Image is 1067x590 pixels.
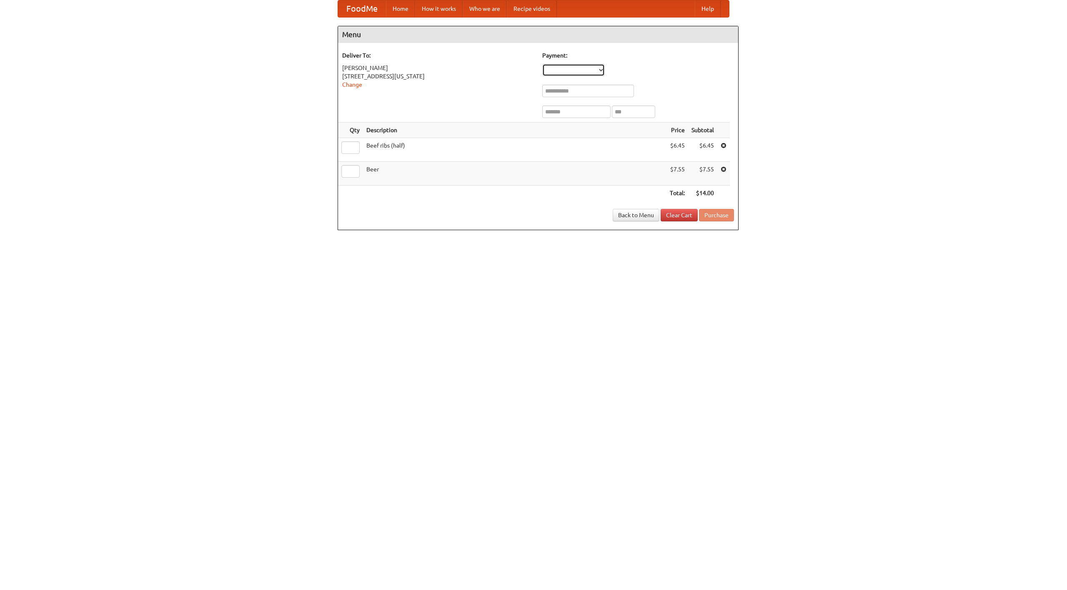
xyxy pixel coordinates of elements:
[666,162,688,186] td: $7.55
[363,162,666,186] td: Beer
[695,0,721,17] a: Help
[386,0,415,17] a: Home
[699,209,734,221] button: Purchase
[542,51,734,60] h5: Payment:
[463,0,507,17] a: Who we are
[338,0,386,17] a: FoodMe
[666,138,688,162] td: $6.45
[363,123,666,138] th: Description
[666,186,688,201] th: Total:
[363,138,666,162] td: Beef ribs (half)
[338,26,738,43] h4: Menu
[342,81,362,88] a: Change
[661,209,698,221] a: Clear Cart
[688,138,717,162] td: $6.45
[415,0,463,17] a: How it works
[613,209,659,221] a: Back to Menu
[342,64,534,72] div: [PERSON_NAME]
[342,51,534,60] h5: Deliver To:
[688,162,717,186] td: $7.55
[688,123,717,138] th: Subtotal
[338,123,363,138] th: Qty
[666,123,688,138] th: Price
[688,186,717,201] th: $14.00
[507,0,557,17] a: Recipe videos
[342,72,534,80] div: [STREET_ADDRESS][US_STATE]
